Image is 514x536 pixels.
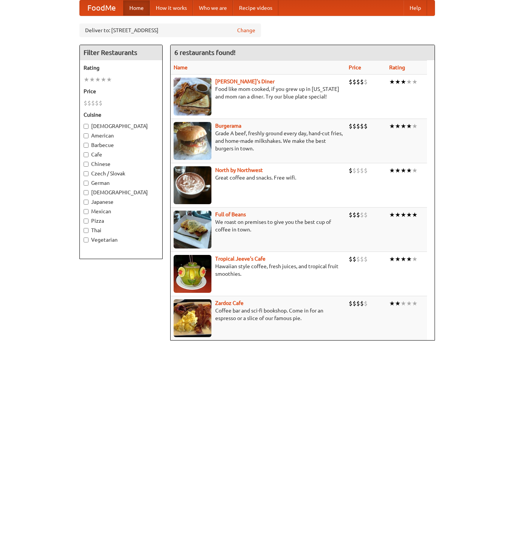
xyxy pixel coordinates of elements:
[406,122,412,130] li: ★
[395,166,401,175] li: ★
[174,122,211,160] img: burgerama.jpg
[84,200,89,205] input: Japanese
[215,123,241,129] a: Burgerama
[412,299,418,308] li: ★
[404,0,427,16] a: Help
[215,167,263,173] a: North by Northwest
[84,190,89,195] input: [DEMOGRAPHIC_DATA]
[84,122,158,130] label: [DEMOGRAPHIC_DATA]
[349,299,353,308] li: $
[215,211,246,217] b: Full of Beans
[84,64,158,72] h5: Rating
[84,111,158,119] h5: Cuisine
[389,78,395,86] li: ★
[80,45,162,60] h4: Filter Restaurants
[395,122,401,130] li: ★
[353,166,356,175] li: $
[84,143,89,148] input: Barbecue
[174,211,211,248] img: beans.jpg
[237,27,255,34] a: Change
[84,170,158,177] label: Czech / Slovak
[412,255,418,263] li: ★
[353,299,356,308] li: $
[406,255,412,263] li: ★
[349,211,353,219] li: $
[356,78,360,86] li: $
[174,174,343,181] p: Great coffee and snacks. Free wifi.
[356,299,360,308] li: $
[84,75,89,84] li: ★
[84,151,158,158] label: Cafe
[174,85,343,100] p: Food like mom cooked, if you grew up in [US_STATE] and mom ran a diner. Try our blue plate special!
[412,78,418,86] li: ★
[389,166,395,175] li: ★
[353,255,356,263] li: $
[389,211,395,219] li: ★
[84,209,89,214] input: Mexican
[174,64,188,70] a: Name
[406,78,412,86] li: ★
[349,64,361,70] a: Price
[150,0,193,16] a: How it works
[215,300,244,306] a: Zardoz Cafe
[406,299,412,308] li: ★
[353,122,356,130] li: $
[99,99,102,107] li: $
[84,198,158,206] label: Japanese
[84,181,89,186] input: German
[349,122,353,130] li: $
[84,132,158,139] label: American
[84,189,158,196] label: [DEMOGRAPHIC_DATA]
[84,179,158,187] label: German
[174,166,211,204] img: north.jpg
[174,307,343,322] p: Coffee bar and sci-fi bookshop. Come in for an espresso or a slice of our famous pie.
[84,227,158,234] label: Thai
[174,299,211,337] img: zardoz.jpg
[84,124,89,129] input: [DEMOGRAPHIC_DATA]
[349,255,353,263] li: $
[80,0,123,16] a: FoodMe
[356,255,360,263] li: $
[353,211,356,219] li: $
[412,122,418,130] li: ★
[233,0,278,16] a: Recipe videos
[123,0,150,16] a: Home
[84,141,158,149] label: Barbecue
[364,299,368,308] li: $
[84,236,158,244] label: Vegetarian
[84,238,89,242] input: Vegetarian
[401,299,406,308] li: ★
[349,78,353,86] li: $
[364,166,368,175] li: $
[106,75,112,84] li: ★
[395,299,401,308] li: ★
[349,166,353,175] li: $
[360,122,364,130] li: $
[360,211,364,219] li: $
[401,78,406,86] li: ★
[215,256,266,262] b: Tropical Jeeve's Cafe
[215,78,275,84] a: [PERSON_NAME]'s Diner
[174,255,211,293] img: jeeves.jpg
[389,299,395,308] li: ★
[353,78,356,86] li: $
[84,160,158,168] label: Chinese
[395,211,401,219] li: ★
[401,211,406,219] li: ★
[356,166,360,175] li: $
[193,0,233,16] a: Who we are
[84,99,87,107] li: $
[91,99,95,107] li: $
[174,218,343,233] p: We roast on premises to give you the best cup of coffee in town.
[364,78,368,86] li: $
[174,130,343,152] p: Grade A beef, freshly ground every day, hand-cut fries, and home-made milkshakes. We make the bes...
[364,255,368,263] li: $
[360,166,364,175] li: $
[389,122,395,130] li: ★
[101,75,106,84] li: ★
[360,255,364,263] li: $
[401,122,406,130] li: ★
[360,299,364,308] li: $
[401,255,406,263] li: ★
[87,99,91,107] li: $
